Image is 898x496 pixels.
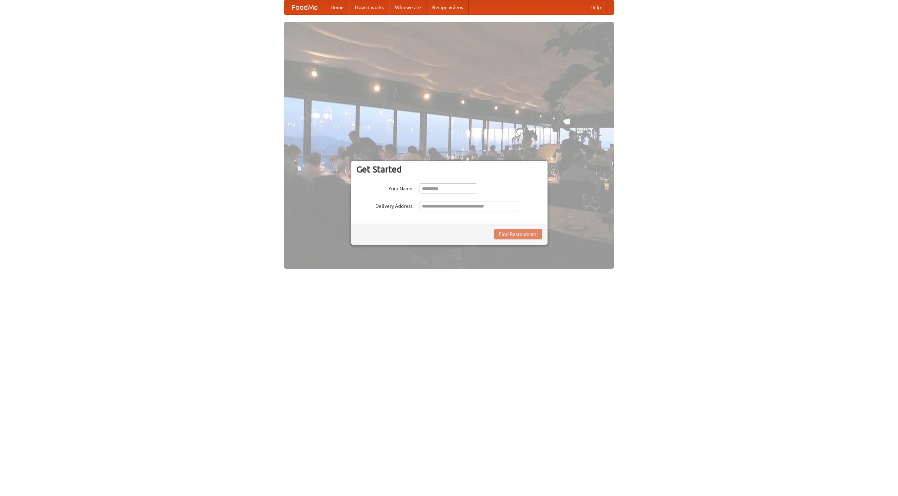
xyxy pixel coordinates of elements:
a: Help [585,0,607,14]
label: Delivery Address [356,201,413,210]
a: How it works [349,0,389,14]
a: Who we are [389,0,427,14]
a: Home [325,0,349,14]
button: Find Restaurants! [494,229,542,239]
a: FoodMe [284,0,325,14]
h3: Get Started [356,164,542,175]
a: Recipe videos [427,0,469,14]
label: Your Name [356,183,413,192]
